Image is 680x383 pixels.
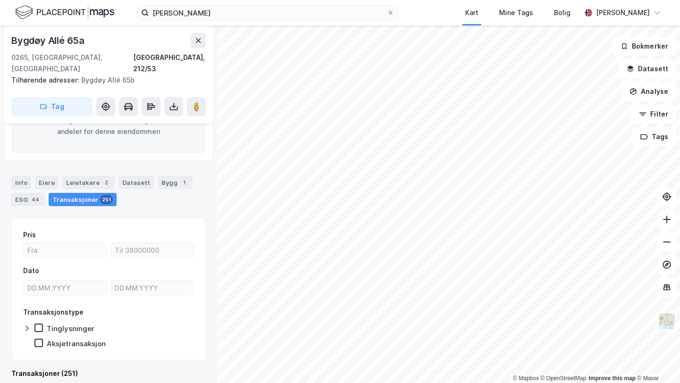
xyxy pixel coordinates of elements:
div: Leietakere [62,176,115,189]
button: Filter [631,105,676,124]
span: Tilhørende adresser: [11,76,81,84]
div: ESG [11,193,45,206]
div: Mine Tags [499,7,533,18]
button: Tags [632,127,676,146]
div: 0265, [GEOGRAPHIC_DATA], [GEOGRAPHIC_DATA] [11,52,133,75]
div: Transaksjoner (251) [11,368,206,379]
input: Søk på adresse, matrikkel, gårdeiere, leietakere eller personer [149,6,387,20]
div: Kontrollprogram for chat [633,338,680,383]
div: Tinglysninger [47,324,94,333]
input: Fra [24,243,106,257]
img: logo.f888ab2527a4732fd821a326f86c7f29.svg [15,4,114,21]
div: Pris [23,229,36,241]
a: Mapbox [513,375,539,382]
div: Eiere [35,176,59,189]
img: Z [658,312,676,330]
input: DD.MM.YYYY [24,281,106,295]
iframe: Chat Widget [633,338,680,383]
div: [GEOGRAPHIC_DATA], 212/53 [133,52,206,75]
div: Dato [23,265,39,276]
div: Kart [465,7,478,18]
div: 1 [179,178,189,187]
a: Improve this map [589,375,636,382]
input: DD.MM.YYYY [111,281,194,295]
button: Tag [11,97,93,116]
div: Datasett [119,176,154,189]
a: OpenStreetMap [541,375,586,382]
div: 44 [30,195,41,204]
div: Bygg [158,176,193,189]
button: Analyse [621,82,676,101]
div: Transaksjoner [49,193,117,206]
div: Transaksjonstype [23,307,84,318]
div: Bygdøy Allé 65b [11,75,198,86]
button: Datasett [619,59,676,78]
div: 2 [102,178,111,187]
div: Bolig [554,7,570,18]
div: [PERSON_NAME] [596,7,650,18]
div: 251 [100,195,113,204]
div: Aksjetransaksjon [47,339,106,348]
div: Info [11,176,31,189]
div: Bygdøy Allé 65a [11,33,86,48]
div: Det er ingen hovedeiere med signifikante andeler for denne eiendommen [12,99,205,153]
button: Bokmerker [612,37,676,56]
input: Til 38000000 [111,243,194,257]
